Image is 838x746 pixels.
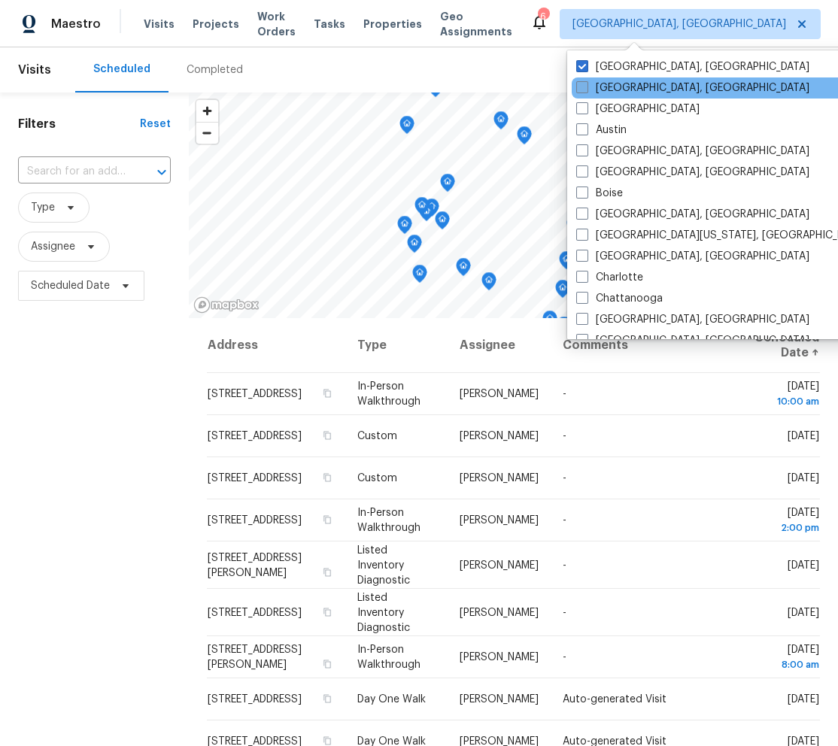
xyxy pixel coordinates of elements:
span: Work Orders [257,9,296,39]
label: [GEOGRAPHIC_DATA], [GEOGRAPHIC_DATA] [576,59,809,74]
span: [PERSON_NAME] [460,652,539,663]
div: 8:00 am [747,657,819,672]
button: Copy Address [320,605,333,618]
input: Search for an address... [18,160,129,183]
div: Map marker [412,265,427,288]
button: Copy Address [320,565,333,578]
div: 2:00 pm [747,520,819,535]
span: Projects [193,17,239,32]
span: Maestro [51,17,101,32]
label: Boise [576,186,623,201]
div: Map marker [559,251,574,274]
div: Map marker [456,258,471,281]
div: Map marker [419,203,434,226]
div: Map marker [399,116,414,139]
span: [DATE] [747,508,819,535]
th: Comments [551,318,735,373]
span: [DATE] [788,607,819,617]
div: 10:00 am [747,394,819,409]
span: [STREET_ADDRESS] [208,473,302,484]
span: Zoom out [196,123,218,144]
span: [PERSON_NAME] [460,694,539,705]
span: [DATE] [747,381,819,409]
div: Map marker [542,311,557,334]
span: Listed Inventory Diagnostic [357,592,410,632]
div: Map marker [555,280,570,303]
span: Auto-generated Visit [563,694,666,705]
a: Mapbox homepage [193,296,260,314]
th: Type [345,318,448,373]
span: [STREET_ADDRESS] [208,607,302,617]
span: [DATE] [747,644,819,672]
button: Copy Address [320,429,333,442]
span: Visits [18,53,51,86]
span: Assignee [31,239,75,254]
span: [DATE] [788,431,819,441]
button: Copy Address [320,513,333,526]
button: Zoom in [196,100,218,122]
div: Map marker [397,216,412,239]
label: [GEOGRAPHIC_DATA], [GEOGRAPHIC_DATA] [576,312,809,327]
div: Map marker [407,235,422,258]
span: [PERSON_NAME] [460,515,539,526]
span: [STREET_ADDRESS][PERSON_NAME] [208,552,302,578]
span: [STREET_ADDRESS] [208,694,302,705]
button: Copy Address [320,657,333,671]
h1: Filters [18,117,140,132]
button: Copy Address [320,471,333,484]
label: [GEOGRAPHIC_DATA] [576,102,700,117]
label: Austin [576,123,627,138]
label: [GEOGRAPHIC_DATA], [GEOGRAPHIC_DATA] [576,80,809,96]
div: Map marker [481,272,496,296]
button: Copy Address [320,692,333,705]
span: [DATE] [788,473,819,484]
span: [PERSON_NAME] [460,559,539,570]
label: [GEOGRAPHIC_DATA], [GEOGRAPHIC_DATA] [576,249,809,264]
label: Chattanooga [576,291,663,306]
span: [STREET_ADDRESS][PERSON_NAME] [208,644,302,670]
span: [PERSON_NAME] [460,607,539,617]
span: [DATE] [788,559,819,570]
span: [PERSON_NAME] [460,431,539,441]
span: Tasks [314,19,345,29]
span: [STREET_ADDRESS] [208,515,302,526]
span: In-Person Walkthrough [357,644,421,670]
button: Zoom out [196,122,218,144]
div: Map marker [517,126,532,150]
label: [GEOGRAPHIC_DATA], [GEOGRAPHIC_DATA] [576,165,809,180]
label: Charlotte [576,270,643,285]
span: [GEOGRAPHIC_DATA], [GEOGRAPHIC_DATA] [572,17,786,32]
div: Reset [140,117,171,132]
span: [PERSON_NAME] [460,389,539,399]
div: Map marker [414,197,430,220]
span: In-Person Walkthrough [357,508,421,533]
span: Custom [357,431,397,441]
div: Completed [187,62,243,77]
span: [STREET_ADDRESS] [208,389,302,399]
label: [GEOGRAPHIC_DATA], [GEOGRAPHIC_DATA] [576,207,809,222]
span: Scheduled Date [31,278,110,293]
button: Copy Address [320,387,333,400]
div: Map marker [424,199,439,222]
span: - [563,607,566,617]
span: - [563,431,566,441]
span: In-Person Walkthrough [357,381,421,407]
label: [GEOGRAPHIC_DATA], [GEOGRAPHIC_DATA] [576,333,809,348]
div: Map marker [566,215,581,238]
button: Open [151,162,172,183]
span: - [563,515,566,526]
div: Map marker [435,211,450,235]
span: Geo Assignments [440,9,512,39]
label: [GEOGRAPHIC_DATA], [GEOGRAPHIC_DATA] [576,144,809,159]
canvas: Map [189,92,790,318]
th: Scheduled Date ↑ [735,318,820,373]
div: Map marker [557,317,572,340]
div: Scheduled [93,62,150,77]
span: Properties [363,17,422,32]
div: Map marker [493,111,509,135]
span: Type [31,200,55,215]
span: - [563,652,566,663]
span: Custom [357,473,397,484]
span: [STREET_ADDRESS] [208,431,302,441]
